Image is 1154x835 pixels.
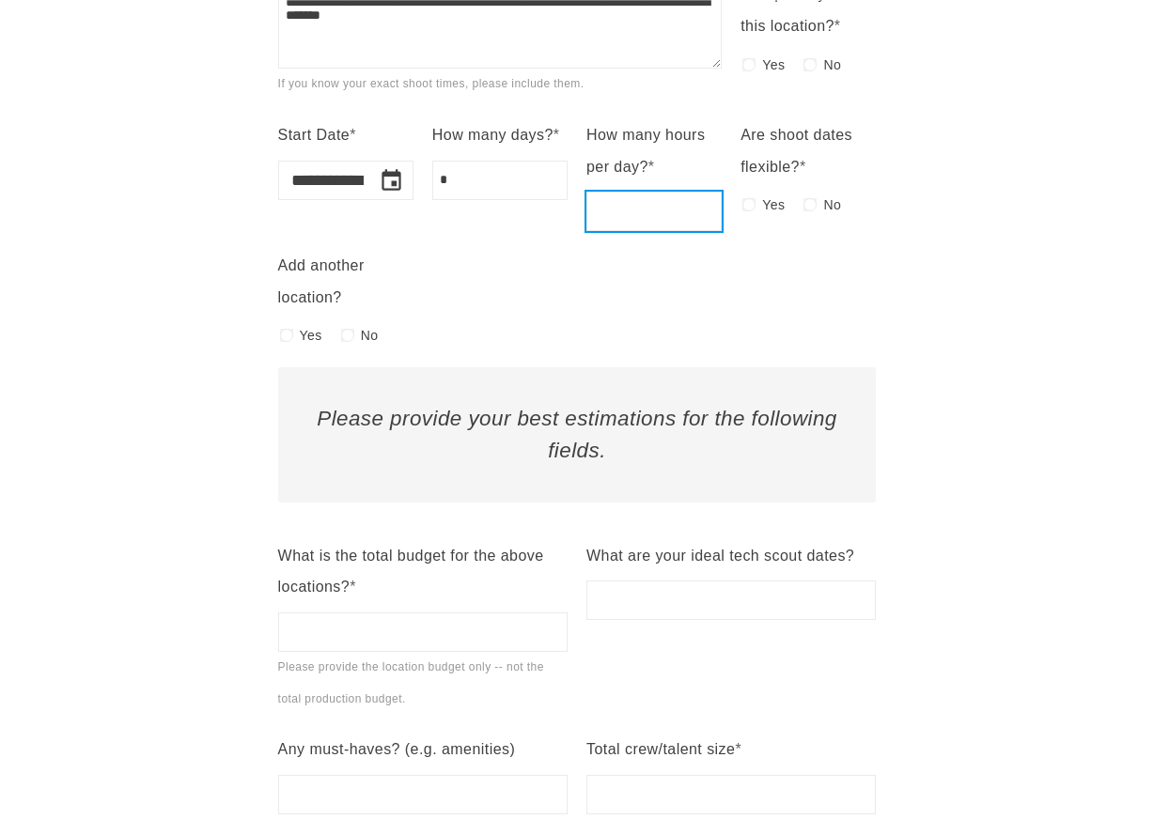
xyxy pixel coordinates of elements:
input: Yes [280,329,293,342]
span: No [823,52,841,78]
input: How many days?* [432,161,568,200]
input: No [803,58,817,71]
input: No [341,329,354,342]
span: Total crew/talent size [586,741,735,757]
input: What is the total budget for the above locations?*Please provide the location budget only -- not ... [278,612,568,652]
span: What are your ideal tech scout dates? [586,548,854,564]
input: Total crew/talent size* [586,775,876,814]
span: How many hours per day? [586,127,705,175]
em: Please provide your best estimations for the following fields. [317,407,837,462]
input: Date field for Start Date [278,161,364,201]
span: Are shoot dates flexible? [741,127,852,175]
span: No [361,322,379,348]
input: What are your ideal tech scout dates? [586,580,876,620]
input: How many hours per day?* [586,192,722,231]
span: What is the total budget for the above locations? [278,548,544,595]
span: Please provide the location budget only -- not the total production budget. [278,660,544,705]
span: How many days? [432,127,554,143]
span: Add another location? [278,257,365,305]
span: If you know your exact shoot times, please include them. [278,77,585,90]
span: Any must-haves? (e.g. amenities) [278,741,516,757]
span: Start Date [278,127,351,143]
span: Yes [762,52,785,78]
button: Choose date, selected date is Oct 20, 2025 [371,161,412,201]
input: Yes [742,58,756,71]
input: Any must-haves? (e.g. amenities) [278,775,568,814]
span: Yes [762,192,785,218]
input: Yes [742,198,756,211]
input: No [803,198,817,211]
span: Yes [300,322,322,348]
span: No [823,192,841,218]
